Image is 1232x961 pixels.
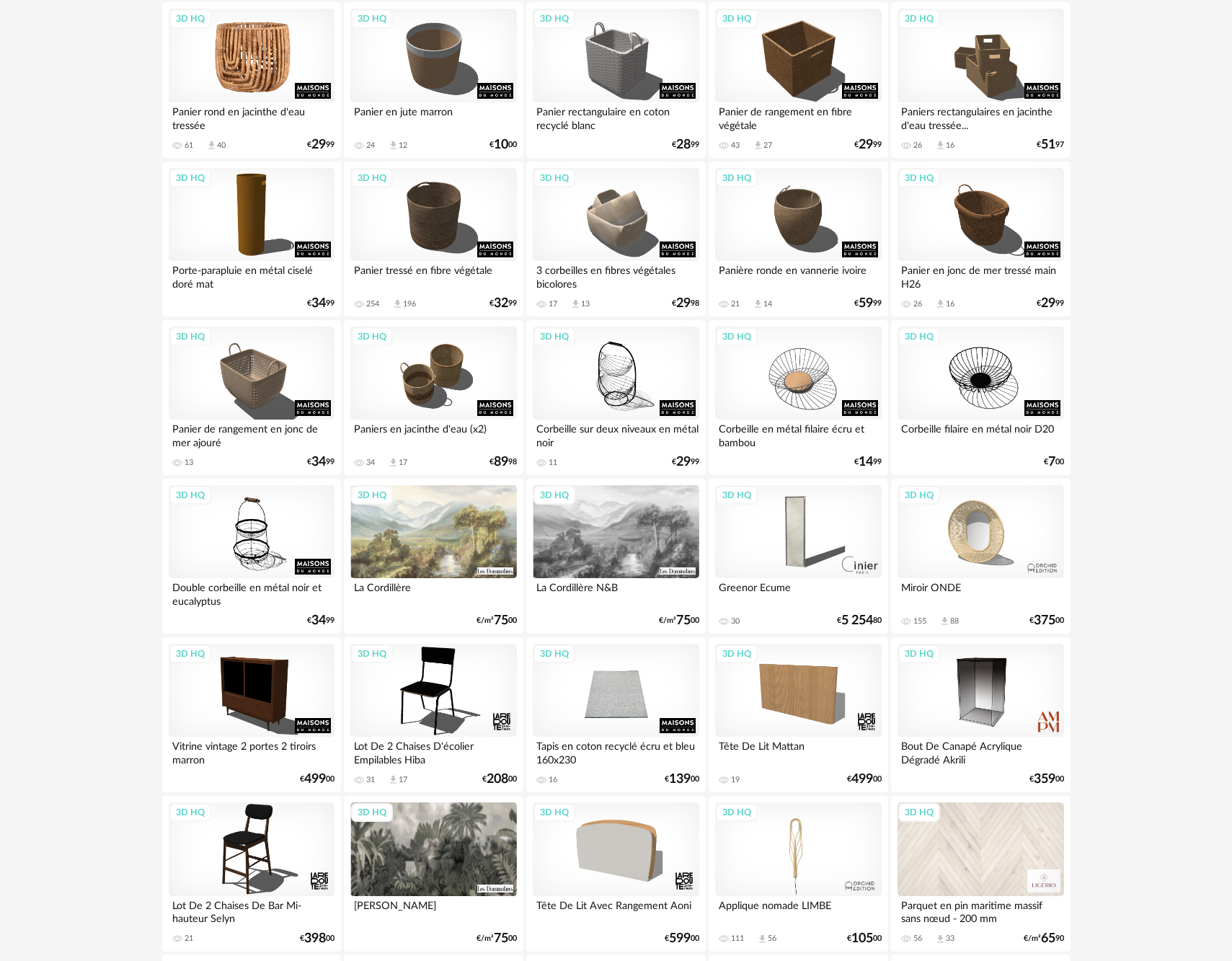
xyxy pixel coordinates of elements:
div: € 00 [847,774,882,784]
span: 65 [1041,934,1055,944]
div: € 00 [1044,457,1064,467]
span: 14 [859,457,873,467]
span: Download icon [935,140,946,151]
div: Double corbeille en métal noir et eucalyptus [169,578,334,607]
div: 17 [399,458,407,468]
span: 10 [494,140,508,150]
div: 3D HQ [533,803,575,822]
div: 26 [913,141,922,151]
div: [PERSON_NAME] [350,896,516,925]
a: 3D HQ Corbeille filaire en métal noir D20 €700 [891,320,1070,476]
div: 3D HQ [716,803,758,822]
a: 3D HQ Paniers rectangulaires en jacinthe d'eau tressée... 26 Download icon 16 €5197 [891,2,1070,158]
div: €/m² 90 [1024,934,1064,944]
div: Panier en jute marron [350,102,516,131]
a: 3D HQ Porte-parapluie en métal ciselé doré mat €3499 [162,161,341,317]
div: 3D HQ [169,645,211,663]
a: 3D HQ Miroir ONDE 155 Download icon 88 €37500 [891,479,1070,634]
div: 56 [768,934,776,944]
span: 139 [669,774,691,784]
span: 89 [494,457,508,467]
span: 29 [676,457,691,467]
div: 17 [399,775,407,785]
a: 3D HQ Panier de rangement en fibre végétale 43 Download icon 27 €2999 [709,2,887,158]
a: 3D HQ Vitrine vintage 2 portes 2 tiroirs marron €49900 [162,637,341,793]
div: Tapis en coton recyclé écru et bleu 160x230 [533,737,699,766]
div: 3D HQ [533,486,575,505]
div: 27 [763,141,772,151]
div: 11 [549,458,557,468]
a: 3D HQ Corbeille en métal filaire écru et bambou €1499 [709,320,887,476]
div: € 99 [854,457,882,467]
a: 3D HQ Applique nomade LIMBE 111 Download icon 56 €10500 [709,796,887,952]
span: 29 [859,140,873,150]
span: 359 [1034,774,1055,784]
span: 499 [851,774,873,784]
span: Download icon [753,298,763,309]
a: 3D HQ La Cordillère N&B €/m²7500 [526,479,705,634]
div: Corbeille en métal filaire écru et bambou [715,420,881,448]
div: 3D HQ [169,169,211,187]
span: 34 [311,457,326,467]
div: 61 [185,141,193,151]
div: 12 [399,141,407,151]
a: 3D HQ Parquet en pin maritime massif sans nœud - 200 mm 56 Download icon 33 €/m²6590 [891,796,1070,952]
div: Lot De 2 Chaises De Bar Mi-hauteur Selyn [169,896,334,925]
span: 398 [304,934,326,944]
div: € 99 [307,457,334,467]
a: 3D HQ 3 corbeilles en fibres végétales bicolores 17 Download icon 13 €2998 [526,161,705,317]
span: 59 [859,298,873,309]
span: 375 [1034,616,1055,626]
span: 29 [1041,298,1055,309]
div: 14 [763,299,772,309]
div: 3D HQ [533,645,575,663]
div: 3D HQ [169,486,211,505]
div: 16 [946,299,954,309]
div: € 00 [665,774,699,784]
div: 196 [403,299,416,309]
div: €/m² 00 [477,616,517,626]
a: 3D HQ Lot De 2 Chaises D'écolier Empilables Hiba 31 Download icon 17 €20800 [344,637,523,793]
div: 3D HQ [351,327,393,346]
div: Panier rectangulaire en coton recyclé blanc [533,102,699,131]
a: 3D HQ Double corbeille en métal noir et eucalyptus €3499 [162,479,341,634]
div: 3D HQ [351,645,393,663]
div: 3D HQ [716,486,758,505]
div: Porte-parapluie en métal ciselé doré mat [169,261,334,290]
div: 3D HQ [533,9,575,28]
div: 31 [366,775,375,785]
a: 3D HQ Paniers en jacinthe d'eau (x2) 34 Download icon 17 €8998 [344,320,523,476]
span: Download icon [388,140,399,151]
span: 105 [851,934,873,944]
div: 3D HQ [898,9,940,28]
span: 75 [494,616,508,626]
span: Download icon [753,140,763,151]
a: 3D HQ Panière ronde en vannerie ivoire 21 Download icon 14 €5999 [709,161,887,317]
span: 599 [669,934,691,944]
span: 34 [311,616,326,626]
div: 3D HQ [351,486,393,505]
div: €/m² 00 [477,934,517,944]
div: € 98 [489,457,517,467]
div: € 97 [1037,140,1064,150]
div: 34 [366,458,375,468]
div: Bout De Canapé Acrylique Dégradé Akrili [898,737,1063,766]
div: Panier de rangement en jonc de mer ajouré [169,420,334,448]
div: Miroir ONDE [898,578,1063,607]
div: 3D HQ [898,327,940,346]
div: Panier de rangement en fibre végétale [715,102,881,131]
div: 16 [946,141,954,151]
div: 88 [950,616,959,626]
div: 3D HQ [898,169,940,187]
span: Download icon [570,298,581,309]
div: Panier en jonc de mer tressé main H26 [898,261,1063,290]
a: 3D HQ Lot De 2 Chaises De Bar Mi-hauteur Selyn 21 €39800 [162,796,341,952]
span: 51 [1041,140,1055,150]
a: 3D HQ Tapis en coton recyclé écru et bleu 160x230 16 €13900 [526,637,705,793]
span: 75 [494,934,508,944]
div: La Cordillère [350,578,516,607]
span: Download icon [388,774,399,785]
span: Download icon [388,457,399,468]
div: 21 [185,934,193,944]
a: 3D HQ Tête De Lit Avec Rangement Aoni €59900 [526,796,705,952]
